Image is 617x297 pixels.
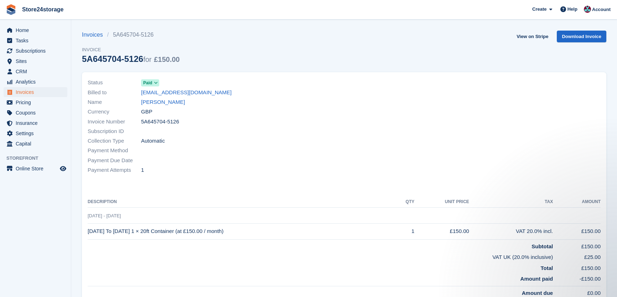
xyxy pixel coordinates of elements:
[88,223,395,239] td: [DATE] To [DATE] 1 × 20ft Container (at £150.00 / month)
[553,250,601,261] td: £25.00
[4,46,67,56] a: menu
[541,265,553,271] strong: Total
[88,108,141,116] span: Currency
[16,46,58,56] span: Subscriptions
[16,67,58,76] span: CRM
[4,118,67,128] a: menu
[16,56,58,66] span: Sites
[553,196,601,208] th: Amount
[4,139,67,149] a: menu
[4,108,67,118] a: menu
[88,89,141,97] span: Billed to
[16,108,58,118] span: Coupons
[88,196,395,208] th: Description
[82,31,180,39] nav: breadcrumbs
[4,97,67,107] a: menu
[88,250,553,261] td: VAT UK (20.0% inclusive)
[553,261,601,272] td: £150.00
[469,196,553,208] th: Tax
[88,213,121,218] span: [DATE] - [DATE]
[520,276,553,282] strong: Amount paid
[4,67,67,76] a: menu
[557,31,606,42] a: Download Invoice
[16,118,58,128] span: Insurance
[141,108,152,116] span: GBP
[143,80,152,86] span: Paid
[88,137,141,145] span: Collection Type
[141,79,159,87] a: Paid
[16,139,58,149] span: Capital
[553,286,601,297] td: £0.00
[143,55,151,63] span: for
[4,128,67,138] a: menu
[532,6,546,13] span: Create
[567,6,577,13] span: Help
[19,4,67,15] a: Store24storage
[16,77,58,87] span: Analytics
[88,127,141,136] span: Subscription ID
[88,166,141,174] span: Payment Attempts
[141,166,144,174] span: 1
[414,223,469,239] td: £150.00
[395,196,415,208] th: QTY
[82,46,180,53] span: Invoice
[88,157,141,165] span: Payment Due Date
[16,128,58,138] span: Settings
[6,155,71,162] span: Storefront
[4,77,67,87] a: menu
[88,98,141,106] span: Name
[16,36,58,46] span: Tasks
[414,196,469,208] th: Unit Price
[4,36,67,46] a: menu
[522,290,553,296] strong: Amount due
[59,164,67,173] a: Preview store
[88,118,141,126] span: Invoice Number
[4,56,67,66] a: menu
[154,55,180,63] span: £150.00
[141,137,165,145] span: Automatic
[141,118,179,126] span: 5A645704-5126
[514,31,551,42] a: View on Stripe
[4,87,67,97] a: menu
[82,54,180,64] div: 5A645704-5126
[82,31,107,39] a: Invoices
[4,25,67,35] a: menu
[16,25,58,35] span: Home
[532,243,553,249] strong: Subtotal
[88,79,141,87] span: Status
[16,97,58,107] span: Pricing
[395,223,415,239] td: 1
[553,239,601,250] td: £150.00
[469,227,553,235] div: VAT 20.0% incl.
[88,147,141,155] span: Payment Method
[16,164,58,174] span: Online Store
[584,6,591,13] img: George
[553,223,601,239] td: £150.00
[141,98,185,106] a: [PERSON_NAME]
[141,89,232,97] a: [EMAIL_ADDRESS][DOMAIN_NAME]
[6,4,16,15] img: stora-icon-8386f47178a22dfd0bd8f6a31ec36ba5ce8667c1dd55bd0f319d3a0aa187defe.svg
[553,272,601,286] td: -£150.00
[592,6,611,13] span: Account
[16,87,58,97] span: Invoices
[4,164,67,174] a: menu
